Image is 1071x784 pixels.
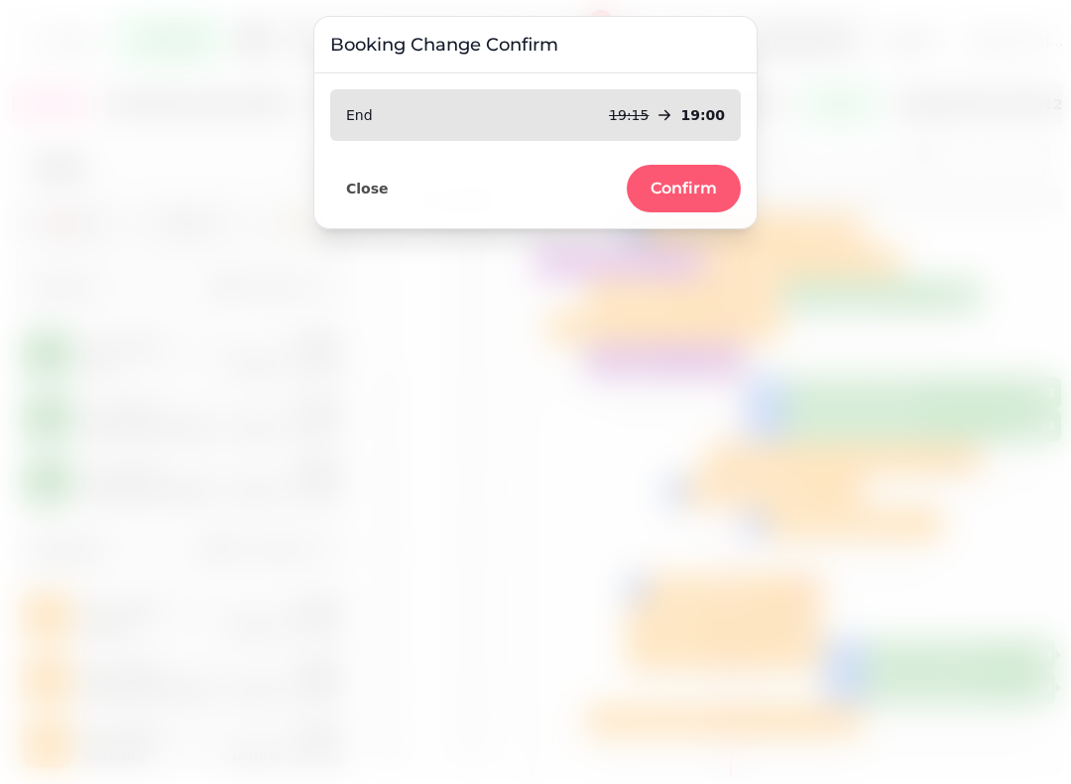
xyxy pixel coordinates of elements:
[680,105,725,125] p: 19:00
[346,105,373,125] p: End
[346,182,389,196] span: Close
[627,165,741,212] button: Confirm
[330,176,405,201] button: Close
[651,181,717,196] span: Confirm
[609,105,649,125] p: 19:15
[330,33,741,57] h3: Booking Change Confirm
